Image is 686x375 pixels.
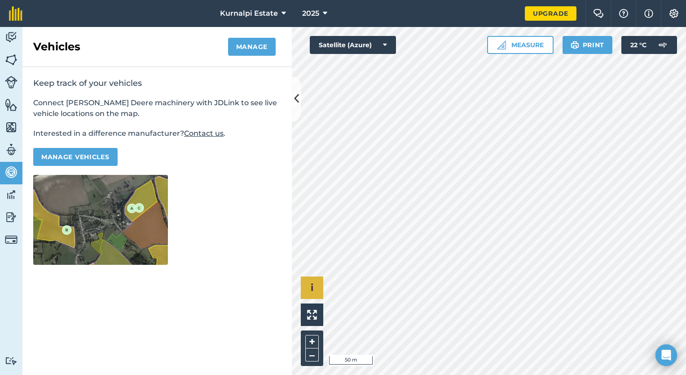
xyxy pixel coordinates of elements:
p: Interested in a difference manufacturer? . [33,128,281,139]
div: Open Intercom Messenger [655,344,677,366]
button: Print [563,36,613,54]
img: fieldmargin Logo [9,6,22,21]
a: Contact us [184,129,224,138]
p: Connect [PERSON_NAME] Deere machinery with JDLink to see live vehicle locations on the map. [33,98,281,119]
button: 22 °C [621,36,677,54]
span: i [311,282,313,293]
img: svg+xml;base64,PD94bWwgdmVyc2lvbj0iMS4wIiBlbmNvZGluZz0idXRmLTgiPz4KPCEtLSBHZW5lcmF0b3I6IEFkb2JlIE... [5,76,18,89]
img: Two speech bubbles overlapping with the left bubble in the forefront [593,9,604,18]
button: Manage vehicles [33,148,118,166]
img: svg+xml;base64,PD94bWwgdmVyc2lvbj0iMS4wIiBlbmNvZGluZz0idXRmLTgiPz4KPCEtLSBHZW5lcmF0b3I6IEFkb2JlIE... [5,357,18,365]
img: svg+xml;base64,PD94bWwgdmVyc2lvbj0iMS4wIiBlbmNvZGluZz0idXRmLTgiPz4KPCEtLSBHZW5lcmF0b3I6IEFkb2JlIE... [654,36,672,54]
img: svg+xml;base64,PD94bWwgdmVyc2lvbj0iMS4wIiBlbmNvZGluZz0idXRmLTgiPz4KPCEtLSBHZW5lcmF0b3I6IEFkb2JlIE... [5,210,18,224]
a: Upgrade [525,6,576,21]
span: 2025 [302,8,319,19]
h2: Keep track of your vehicles [33,78,281,89]
button: i [301,277,323,299]
img: svg+xml;base64,PHN2ZyB4bWxucz0iaHR0cDovL3d3dy53My5vcmcvMjAwMC9zdmciIHdpZHRoPSI1NiIgaGVpZ2h0PSI2MC... [5,98,18,112]
h2: Vehicles [33,40,80,54]
img: A question mark icon [618,9,629,18]
button: Manage [228,38,276,56]
img: svg+xml;base64,PHN2ZyB4bWxucz0iaHR0cDovL3d3dy53My5vcmcvMjAwMC9zdmciIHdpZHRoPSIxOSIgaGVpZ2h0PSIyNC... [571,40,579,50]
img: svg+xml;base64,PHN2ZyB4bWxucz0iaHR0cDovL3d3dy53My5vcmcvMjAwMC9zdmciIHdpZHRoPSIxNyIgaGVpZ2h0PSIxNy... [644,8,653,19]
img: Ruler icon [497,40,506,49]
img: svg+xml;base64,PD94bWwgdmVyc2lvbj0iMS4wIiBlbmNvZGluZz0idXRmLTgiPz4KPCEtLSBHZW5lcmF0b3I6IEFkb2JlIE... [5,143,18,156]
img: svg+xml;base64,PHN2ZyB4bWxucz0iaHR0cDovL3d3dy53My5vcmcvMjAwMC9zdmciIHdpZHRoPSI1NiIgaGVpZ2h0PSI2MC... [5,53,18,67]
img: svg+xml;base64,PD94bWwgdmVyc2lvbj0iMS4wIiBlbmNvZGluZz0idXRmLTgiPz4KPCEtLSBHZW5lcmF0b3I6IEFkb2JlIE... [5,31,18,44]
button: Satellite (Azure) [310,36,396,54]
img: svg+xml;base64,PD94bWwgdmVyc2lvbj0iMS4wIiBlbmNvZGluZz0idXRmLTgiPz4KPCEtLSBHZW5lcmF0b3I6IEFkb2JlIE... [5,165,18,179]
img: A cog icon [668,9,679,18]
button: – [305,348,319,362]
img: svg+xml;base64,PD94bWwgdmVyc2lvbj0iMS4wIiBlbmNvZGluZz0idXRmLTgiPz4KPCEtLSBHZW5lcmF0b3I6IEFkb2JlIE... [5,188,18,201]
button: Measure [487,36,554,54]
img: Four arrows, one pointing top left, one top right, one bottom right and the last bottom left [307,310,317,320]
img: svg+xml;base64,PD94bWwgdmVyc2lvbj0iMS4wIiBlbmNvZGluZz0idXRmLTgiPz4KPCEtLSBHZW5lcmF0b3I6IEFkb2JlIE... [5,233,18,246]
button: + [305,335,319,348]
img: svg+xml;base64,PHN2ZyB4bWxucz0iaHR0cDovL3d3dy53My5vcmcvMjAwMC9zdmciIHdpZHRoPSI1NiIgaGVpZ2h0PSI2MC... [5,121,18,134]
span: 22 ° C [630,36,646,54]
span: Kurnalpi Estate [220,8,278,19]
